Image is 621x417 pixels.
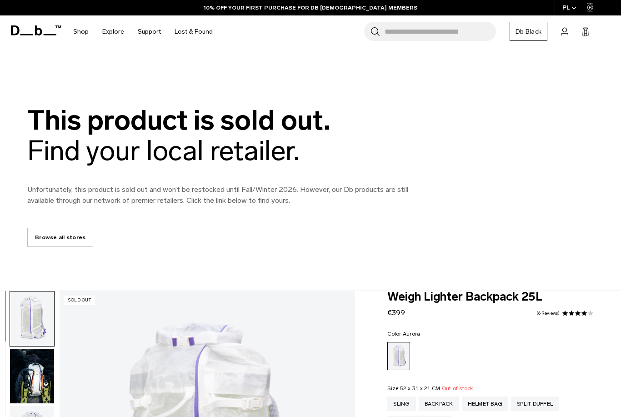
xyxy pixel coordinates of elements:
button: Weigh_Lighter_Backpack_25L_1.png [10,291,55,347]
a: 6 reviews [536,311,560,316]
legend: Color: [387,331,420,337]
a: Split Duffel [511,397,559,411]
img: Weigh_Lighter_Backpack_25L_1.png [10,291,54,346]
span: €399 [387,308,405,317]
a: Db Black [510,22,547,41]
a: Helmet Bag [462,397,509,411]
p: Sold Out [64,296,95,305]
span: Aurora [403,331,421,337]
nav: Main Navigation [66,15,220,48]
span: 52 x 31 x 21 CM [400,385,441,392]
p: Unfortunately, this product is sold out and won’t be restocked until Fall/Winter 2026. However, o... [27,184,436,206]
a: Aurora [387,342,410,370]
span: Find your local retailer. [27,134,299,167]
a: Explore [102,15,124,48]
a: Backpack [419,397,459,411]
a: Lost & Found [175,15,213,48]
legend: Size: [387,386,473,391]
button: Weigh_Lighter_Backpack_25L_Lifestyle_new.png [10,348,55,404]
div: This product is sold out. [27,105,436,166]
span: Out of stock [442,385,473,392]
a: Support [138,15,161,48]
a: 10% OFF YOUR FIRST PURCHASE FOR DB [DEMOGRAPHIC_DATA] MEMBERS [204,4,417,12]
span: Weigh Lighter Backpack 25L [387,291,594,303]
img: Weigh_Lighter_Backpack_25L_Lifestyle_new.png [10,349,54,403]
a: Shop [73,15,89,48]
a: Sling [387,397,416,411]
a: Browse all stores [27,228,93,247]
